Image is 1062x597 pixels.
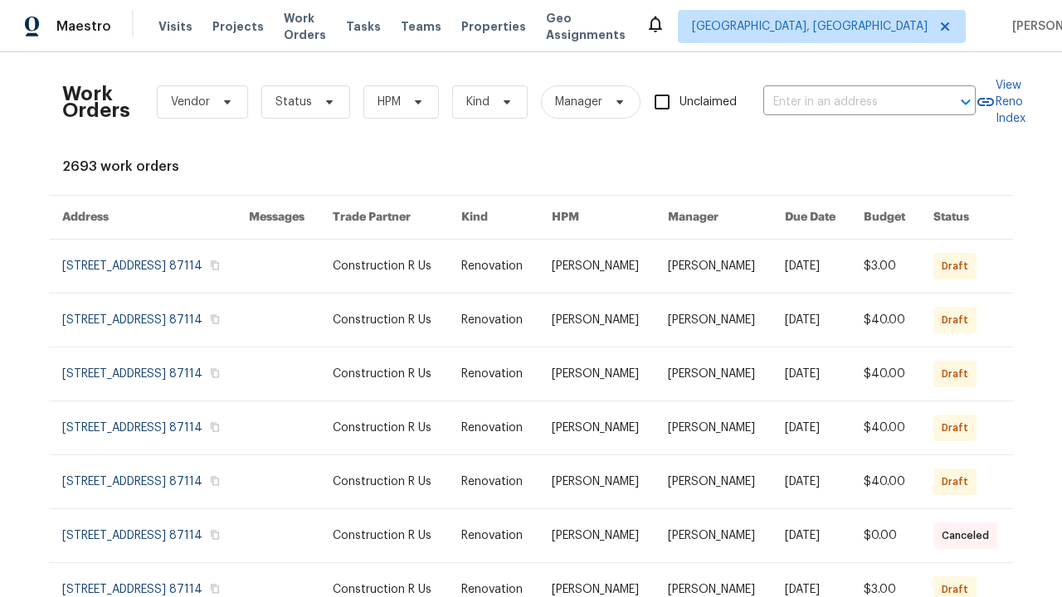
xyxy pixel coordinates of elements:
button: Copy Address [207,258,222,273]
span: Properties [461,18,526,35]
a: View Reno Index [976,77,1025,127]
td: [PERSON_NAME] [538,347,655,401]
span: Unclaimed [680,94,737,111]
span: Teams [401,18,441,35]
th: Messages [236,196,320,240]
span: Kind [466,94,490,110]
span: Maestro [56,18,111,35]
td: [PERSON_NAME] [655,294,772,347]
td: [PERSON_NAME] [538,294,655,347]
td: [PERSON_NAME] [655,347,772,401]
th: Budget [850,196,920,240]
span: Work Orders [284,10,326,43]
button: Copy Address [207,366,222,381]
th: Address [49,196,236,240]
span: Status [275,94,312,110]
td: Renovation [448,347,538,401]
th: Status [920,196,1013,240]
td: Construction R Us [319,240,448,294]
td: [PERSON_NAME] [538,401,655,455]
span: Tasks [346,21,381,32]
input: Enter in an address [763,90,929,115]
td: [PERSON_NAME] [655,401,772,455]
button: Copy Address [207,527,222,542]
td: Construction R Us [319,294,448,347]
span: Manager [555,94,602,110]
td: Construction R Us [319,509,448,563]
span: HPM [378,94,401,110]
th: HPM [538,196,655,240]
td: [PERSON_NAME] [655,509,772,563]
button: Copy Address [207,473,222,488]
h2: Work Orders [62,85,130,119]
td: [PERSON_NAME] [655,240,772,294]
button: Copy Address [207,312,222,327]
span: Visits [158,18,192,35]
td: Renovation [448,401,538,455]
td: Renovation [448,294,538,347]
span: Geo Assignments [546,10,626,43]
span: [GEOGRAPHIC_DATA], [GEOGRAPHIC_DATA] [692,18,928,35]
td: [PERSON_NAME] [538,240,655,294]
th: Trade Partner [319,196,448,240]
span: Vendor [171,94,210,110]
th: Kind [448,196,538,240]
button: Open [954,90,977,114]
th: Manager [655,196,772,240]
td: [PERSON_NAME] [538,509,655,563]
td: Renovation [448,509,538,563]
td: [PERSON_NAME] [538,455,655,509]
span: Projects [212,18,264,35]
div: 2693 work orders [62,158,1000,175]
td: Renovation [448,240,538,294]
td: [PERSON_NAME] [655,455,772,509]
td: Renovation [448,455,538,509]
td: Construction R Us [319,401,448,455]
td: Construction R Us [319,347,448,401]
th: Due Date [772,196,850,240]
td: Construction R Us [319,455,448,509]
button: Copy Address [207,420,222,434]
button: Copy Address [207,581,222,596]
